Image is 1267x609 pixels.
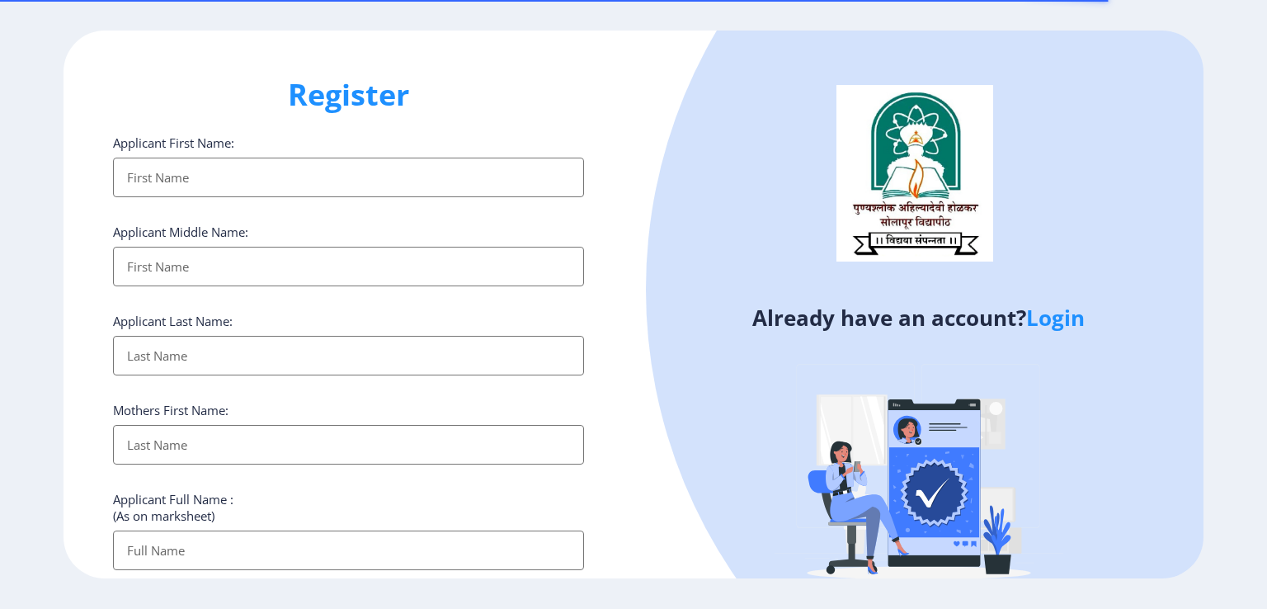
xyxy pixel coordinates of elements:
img: logo [836,85,993,262]
h4: Already have an account? [646,304,1191,331]
input: First Name [113,247,584,286]
a: Login [1026,303,1085,333]
label: Applicant Full Name : (As on marksheet) [113,491,233,524]
label: Applicant Middle Name: [113,224,248,240]
input: First Name [113,158,584,197]
input: Full Name [113,531,584,570]
h1: Register [113,75,584,115]
label: Applicant First Name: [113,135,234,151]
input: Last Name [113,425,584,465]
input: Last Name [113,336,584,375]
label: Mothers First Name: [113,402,228,418]
label: Applicant Last Name: [113,313,233,329]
